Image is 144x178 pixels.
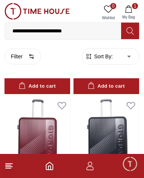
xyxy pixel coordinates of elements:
a: 0Wishlist [99,3,118,22]
span: Wishlist [99,15,118,21]
div: Add to cart [19,82,55,91]
button: Sort By: [85,53,113,60]
span: 1 [132,3,138,9]
span: 0 [110,3,116,9]
button: 1My Bag [118,3,139,22]
img: ... [4,3,70,20]
span: My Bag [119,14,138,20]
button: Add to cart [4,78,70,94]
span: Sort By: [93,53,113,60]
div: Chat Widget [122,156,138,172]
a: Home [45,161,54,170]
button: Add to cart [73,78,139,94]
div: Add to cart [88,82,124,91]
button: Filter [4,49,41,64]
